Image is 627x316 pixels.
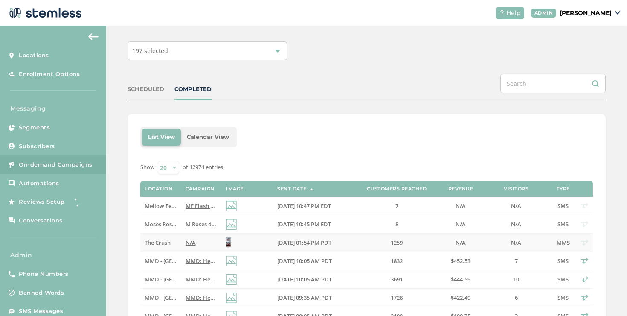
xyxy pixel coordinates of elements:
span: SMS Messages [19,307,63,316]
label: Customers Reached [367,186,427,192]
label: 1259 [358,239,435,246]
label: MMD: Hey {first_name}! MMD is offering BOGO 40% OFF STOREWIDE (all products & brands) through Sep... [186,294,218,301]
span: M Roses does football! When your team wins this weekend get a free roll w/ purchase! Tap link for... [186,220,515,228]
span: [DATE] 10:05 AM PDT [277,257,332,265]
span: The Crush [145,239,171,246]
label: 09/05/2025 10:05 AM PDT [277,257,350,265]
span: Locations [19,51,49,60]
span: SMS [557,294,569,301]
label: The Crush [145,239,177,246]
li: Calendar View [181,129,235,146]
img: icon-arrow-back-accent-c549486e.svg [88,33,99,40]
img: logo-dark-0685b13c.svg [7,4,82,21]
span: $422.49 [451,294,470,301]
label: Revenue [448,186,473,192]
img: icon_down-arrow-small-66adaf34.svg [615,11,620,15]
span: SMS [557,257,569,265]
span: 1259 [391,239,403,246]
label: Type [557,186,570,192]
label: MMD - Long Beach [145,257,177,265]
img: icon-sort-1e1d7615.svg [309,188,313,190]
label: N/A [444,202,478,210]
label: $422.49 [444,294,478,301]
span: SMS [557,202,569,210]
span: Subscribers [19,142,55,151]
label: 09/05/2025 10:45 PM EDT [277,221,350,228]
span: 8 [395,220,398,228]
label: $444.59 [444,276,478,283]
label: 3691 [358,276,435,283]
label: MF Flash Sale! Save 30% today only. Use code: SATURDAY30. Ends 9/7 @ 10am EST. Shop now! Reply EN... [186,202,218,210]
label: 1728 [358,294,435,301]
label: 1832 [358,257,435,265]
span: N/A [511,239,521,246]
img: icon-img-d887fa0c.svg [226,219,237,230]
span: Automations [19,179,59,188]
label: MMD: Hey {first_name}! MMD is offering BOGO 40% OFF STOREWIDE (all products & brands) through Sep... [186,257,218,265]
span: Phone Numbers [19,270,69,278]
label: SMS [554,294,572,301]
label: 09/05/2025 10:05 AM PDT [277,276,350,283]
span: MMD - [GEOGRAPHIC_DATA] [145,257,219,265]
label: Image [226,186,244,192]
span: N/A [511,220,521,228]
input: Search [500,74,606,93]
label: SMS [554,221,572,228]
label: 09/05/2025 09:35 AM PDT [277,294,350,301]
label: Moses Roses [145,221,177,228]
span: 7 [395,202,398,210]
span: MF Flash Sale! Save 30% [DATE] only. Use code: [DATE]30. Ends [DATE] 10am EST. Shop now! Reply EN... [186,202,477,210]
span: Help [506,9,521,18]
label: SMS [554,202,572,210]
span: 1832 [391,257,403,265]
label: MMD - Redwood City [145,294,177,301]
iframe: Chat Widget [584,275,627,316]
label: 10 [486,276,546,283]
img: icon-img-d887fa0c.svg [226,201,237,211]
span: MMS [557,239,570,246]
label: M Roses does football! When your team wins this weekend get a free roll w/ purchase! Tap link for... [186,221,218,228]
label: 6 [486,294,546,301]
span: Banned Words [19,289,64,297]
span: $444.59 [451,275,470,283]
span: Mellow Fellow [145,202,183,210]
span: N/A [456,220,466,228]
label: Campaign [186,186,215,192]
span: 7 [515,257,518,265]
label: MMS [554,239,572,246]
span: 3691 [391,275,403,283]
img: icon-img-d887fa0c.svg [226,274,237,285]
span: MMD - [GEOGRAPHIC_DATA] [145,275,219,283]
span: N/A [186,239,196,246]
span: SMS [557,220,569,228]
label: N/A [486,221,546,228]
span: 197 selected [132,47,168,55]
label: 7 [486,257,546,265]
span: MMD - [GEOGRAPHIC_DATA] [145,294,219,301]
label: N/A [444,221,478,228]
p: [PERSON_NAME] [560,9,612,18]
label: Visitors [504,186,528,192]
label: 7 [358,202,435,210]
img: icon-help-white-03924b79.svg [499,10,505,15]
label: SMS [554,257,572,265]
label: N/A [444,239,478,246]
span: [DATE] 09:35 AM PDT [277,294,332,301]
label: Sent Date [277,186,307,192]
span: $452.53 [451,257,470,265]
label: MMD - Hollywood [145,276,177,283]
span: 6 [515,294,518,301]
label: N/A [186,239,218,246]
label: MMD: Hey {first_name}! MMD is offering BOGO 40% OFF STOREWIDE (all products & brands) through Sep... [186,276,218,283]
li: List View [142,129,181,146]
img: 0PRcdfF9NgNJIvHRdAFIEo168gTjqcFYMsmhSSP.jpg [226,237,231,248]
img: icon-img-d887fa0c.svg [226,256,237,266]
div: SCHEDULED [128,85,164,94]
span: [DATE] 10:45 PM EDT [277,220,331,228]
div: COMPLETED [174,85,212,94]
span: [DATE] 01:54 PM PDT [277,239,331,246]
label: $452.53 [444,257,478,265]
label: N/A [486,202,546,210]
label: 09/05/2025 10:47 PM EDT [277,202,350,210]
